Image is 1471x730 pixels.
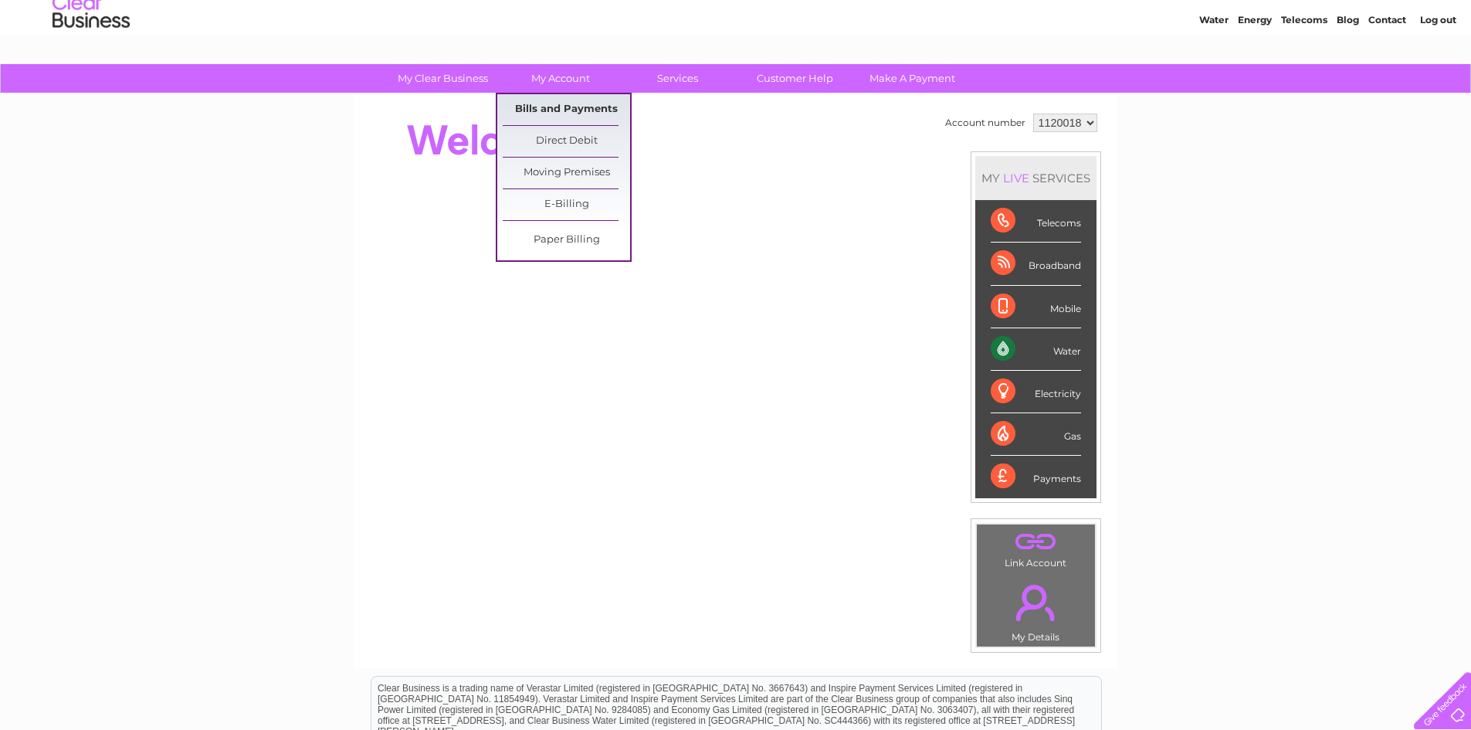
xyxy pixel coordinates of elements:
a: Make A Payment [849,64,976,93]
a: Paper Billing [503,225,630,256]
div: Water [991,328,1081,371]
a: . [981,576,1091,630]
a: Energy [1238,66,1272,77]
a: Water [1199,66,1229,77]
a: Bills and Payments [503,94,630,125]
div: Electricity [991,371,1081,413]
div: Telecoms [991,200,1081,243]
td: My Details [976,572,1096,647]
a: Services [614,64,741,93]
img: logo.png [52,40,130,87]
div: Payments [991,456,1081,497]
div: Mobile [991,286,1081,328]
a: Telecoms [1281,66,1327,77]
a: Direct Debit [503,126,630,157]
div: Clear Business is a trading name of Verastar Limited (registered in [GEOGRAPHIC_DATA] No. 3667643... [371,8,1101,75]
a: Contact [1368,66,1406,77]
div: MY SERVICES [975,156,1096,200]
a: My Account [497,64,624,93]
div: LIVE [1000,171,1032,185]
td: Link Account [976,524,1096,572]
a: Customer Help [731,64,859,93]
a: Blog [1337,66,1359,77]
a: E-Billing [503,189,630,220]
a: Log out [1420,66,1456,77]
div: Gas [991,413,1081,456]
a: Moving Premises [503,158,630,188]
a: 0333 014 3131 [1180,8,1286,27]
a: My Clear Business [379,64,507,93]
a: . [981,528,1091,555]
div: Broadband [991,243,1081,285]
td: Account number [941,110,1029,136]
